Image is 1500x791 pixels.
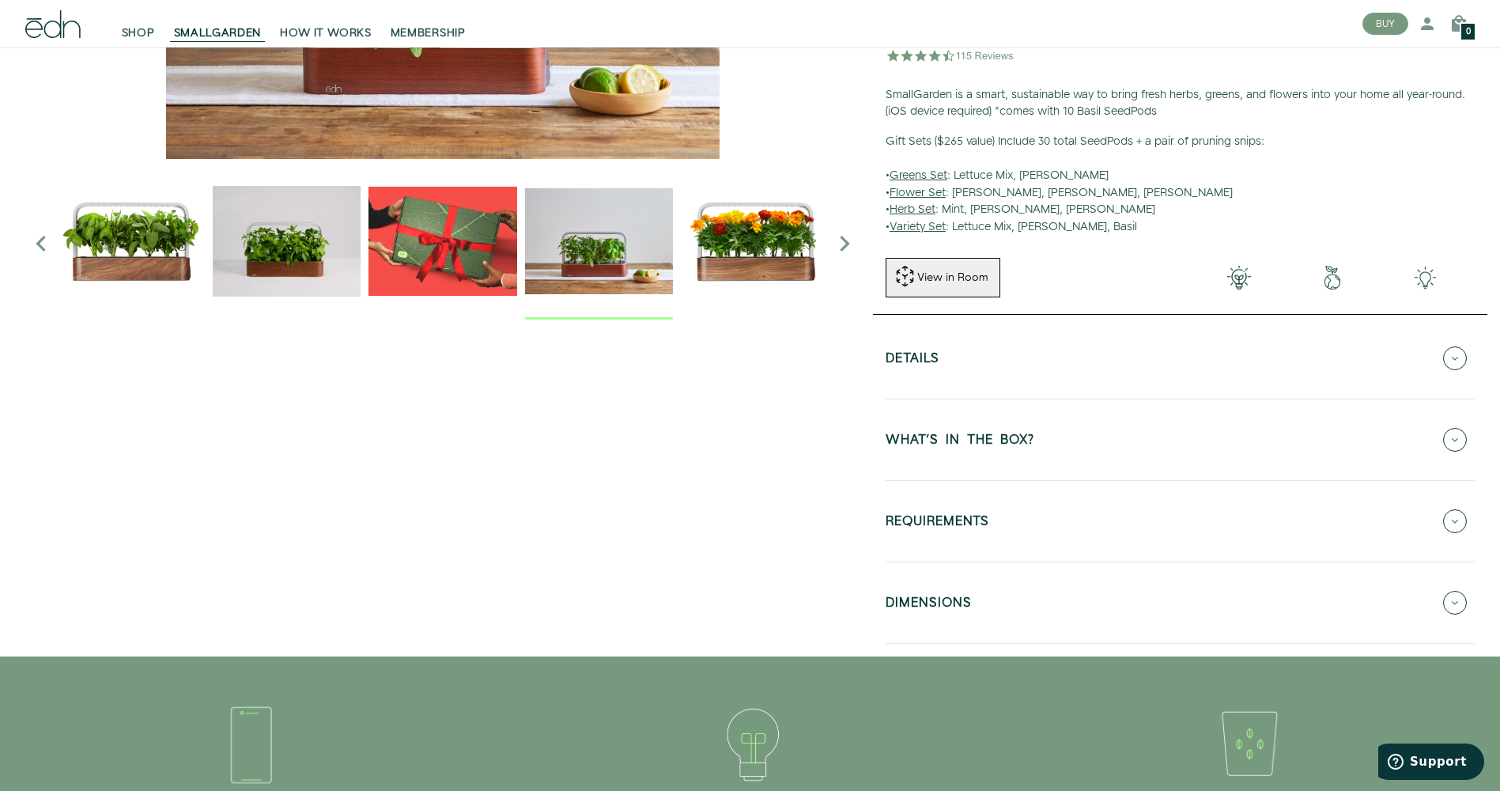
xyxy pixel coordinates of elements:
[886,575,1475,630] button: DIMENSIONS
[681,167,829,315] img: edn-smallgarden-marigold-hero-SLV-2000px_1024x.png
[1378,744,1484,783] iframe: Opens a widget where you can find more information
[1466,28,1471,36] span: 0
[886,331,1475,386] button: Details
[381,6,475,41] a: MEMBERSHIP
[886,352,939,370] h5: Details
[890,202,935,218] u: Herb Set
[886,87,1475,121] p: SmallGarden is a smart, sustainable way to bring fresh herbs, greens, and flowers into your home ...
[681,167,829,319] div: 5 / 6
[57,167,205,319] div: 1 / 6
[25,228,57,259] i: Previous slide
[368,167,516,319] div: 3 / 6
[1192,266,1286,290] img: 001-light-bulb.png
[829,228,860,259] i: Next slide
[886,433,1034,452] h5: WHAT'S IN THE BOX?
[886,515,989,533] h5: REQUIREMENTS
[1286,266,1379,290] img: green-earth.png
[112,6,164,41] a: SHOP
[886,596,972,615] h5: DIMENSIONS
[57,167,205,315] img: Official-EDN-SMALLGARDEN-HERB-HERO-SLV-2000px_1024x.png
[886,258,1000,297] button: View in Room
[916,270,990,286] div: View in Room
[886,494,1475,549] button: REQUIREMENTS
[890,168,947,184] u: Greens Set
[122,25,155,41] span: SHOP
[890,219,946,235] u: Variety Set
[1379,266,1472,290] img: edn-smallgarden-tech.png
[886,40,1016,71] img: 4.5 star rating
[1362,13,1408,35] button: BUY
[886,412,1475,467] button: WHAT'S IN THE BOX?
[525,167,673,315] img: edn-smallgarden-mixed-herbs-table-product-2000px_1024x.jpg
[886,134,1264,149] b: Gift Sets ($265 value) Include 30 total SeedPods + a pair of pruning snips:
[270,6,380,41] a: HOW IT WORKS
[164,6,271,41] a: SMALLGARDEN
[280,25,371,41] span: HOW IT WORKS
[213,167,361,319] div: 2 / 6
[890,185,946,201] u: Flower Set
[368,167,516,315] img: EMAILS_-_Holiday_21_PT1_28_9986b34a-7908-4121-b1c1-9595d1e43abe_1024x.png
[391,25,466,41] span: MEMBERSHIP
[886,134,1475,237] p: • : Lettuce Mix, [PERSON_NAME] • : [PERSON_NAME], [PERSON_NAME], [PERSON_NAME] • : Mint, [PERSON_...
[525,167,673,319] div: 4 / 6
[174,25,262,41] span: SMALLGARDEN
[213,167,361,315] img: edn-trim-basil.2021-09-07_14_55_24_1024x.gif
